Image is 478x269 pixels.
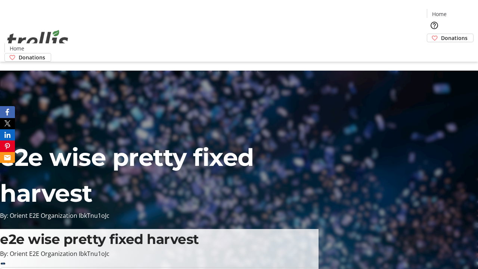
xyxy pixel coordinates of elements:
button: Cart [427,42,442,57]
button: Help [427,18,442,33]
a: Home [427,10,451,18]
span: Donations [441,34,468,42]
img: Orient E2E Organization IbkTnu1oJc's Logo [4,22,71,59]
a: Donations [427,34,474,42]
span: Home [10,44,24,52]
span: Donations [19,53,45,61]
a: Home [5,44,29,52]
a: Donations [4,53,51,62]
span: Home [432,10,447,18]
